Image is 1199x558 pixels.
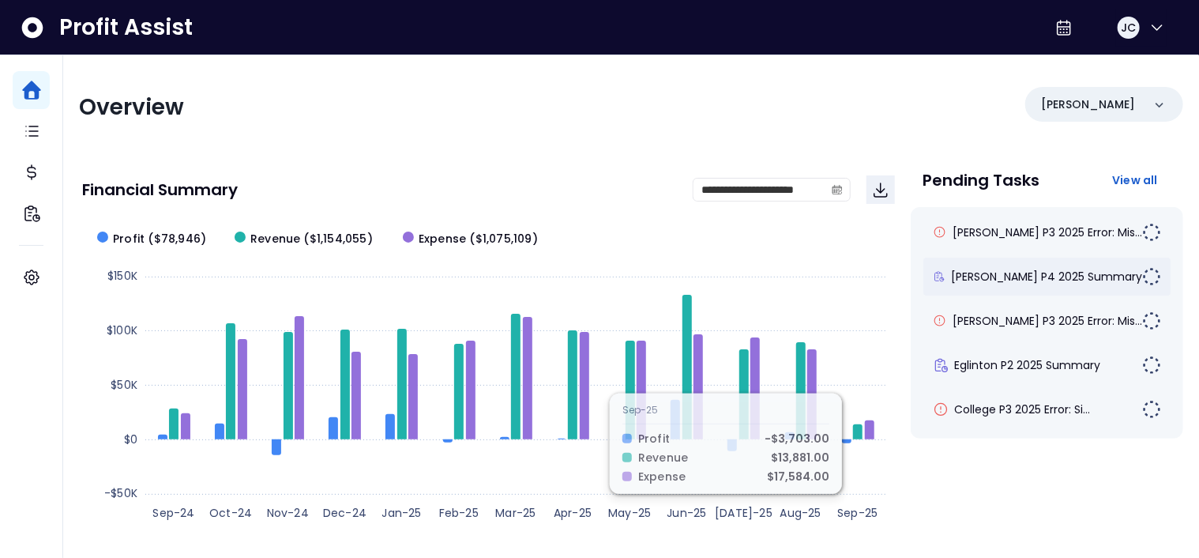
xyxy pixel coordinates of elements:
img: Not yet Started [1142,356,1161,375]
text: Jan-25 [382,505,422,521]
span: Revenue ($1,154,055) [250,231,373,247]
span: [PERSON_NAME] P3 2025 Error: Mis... [953,313,1142,329]
text: $150K [107,268,137,284]
text: -$50K [104,485,137,501]
span: Profit Assist [59,13,193,42]
text: Dec-24 [323,505,366,521]
img: Not yet Started [1142,267,1161,286]
text: Feb-25 [439,505,479,521]
button: View all [1099,166,1171,194]
text: Apr-25 [554,505,592,521]
text: [DATE]-25 [715,505,772,521]
text: Aug-25 [780,505,821,521]
text: Sep-25 [837,505,878,521]
text: Jun-25 [667,505,706,521]
img: Not yet Started [1142,223,1161,242]
text: $50K [111,377,137,393]
span: College P3 2025 Error: Si... [955,402,1091,417]
span: View all [1112,172,1158,188]
p: [PERSON_NAME] [1041,96,1135,113]
span: JC [1121,20,1136,36]
span: [PERSON_NAME] P3 2025 Error: Mis... [953,224,1142,240]
text: Nov-24 [267,505,309,521]
text: Mar-25 [495,505,536,521]
img: Not yet Started [1142,400,1161,419]
span: Overview [79,92,184,123]
text: $0 [124,432,137,447]
text: Sep-24 [152,505,194,521]
button: Download [866,175,895,204]
text: $100K [107,322,137,338]
p: Pending Tasks [923,172,1040,188]
span: Expense ($1,075,109) [419,231,538,247]
span: Eglinton P2 2025 Summary [955,357,1101,373]
text: May-25 [608,505,651,521]
svg: calendar [832,184,843,195]
img: Not yet Started [1142,311,1161,330]
span: Profit ($78,946) [113,231,206,247]
span: [PERSON_NAME] P4 2025 Summary [951,269,1142,285]
text: Oct-24 [209,505,252,521]
p: Financial Summary [82,182,238,198]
